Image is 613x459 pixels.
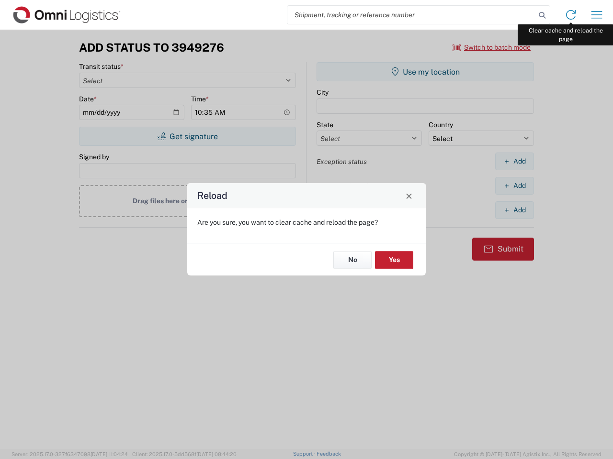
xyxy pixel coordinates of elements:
button: Yes [375,251,413,269]
h4: Reload [197,189,227,203]
button: No [333,251,372,269]
button: Close [402,189,416,202]
p: Are you sure, you want to clear cache and reload the page? [197,218,416,227]
input: Shipment, tracking or reference number [287,6,535,24]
